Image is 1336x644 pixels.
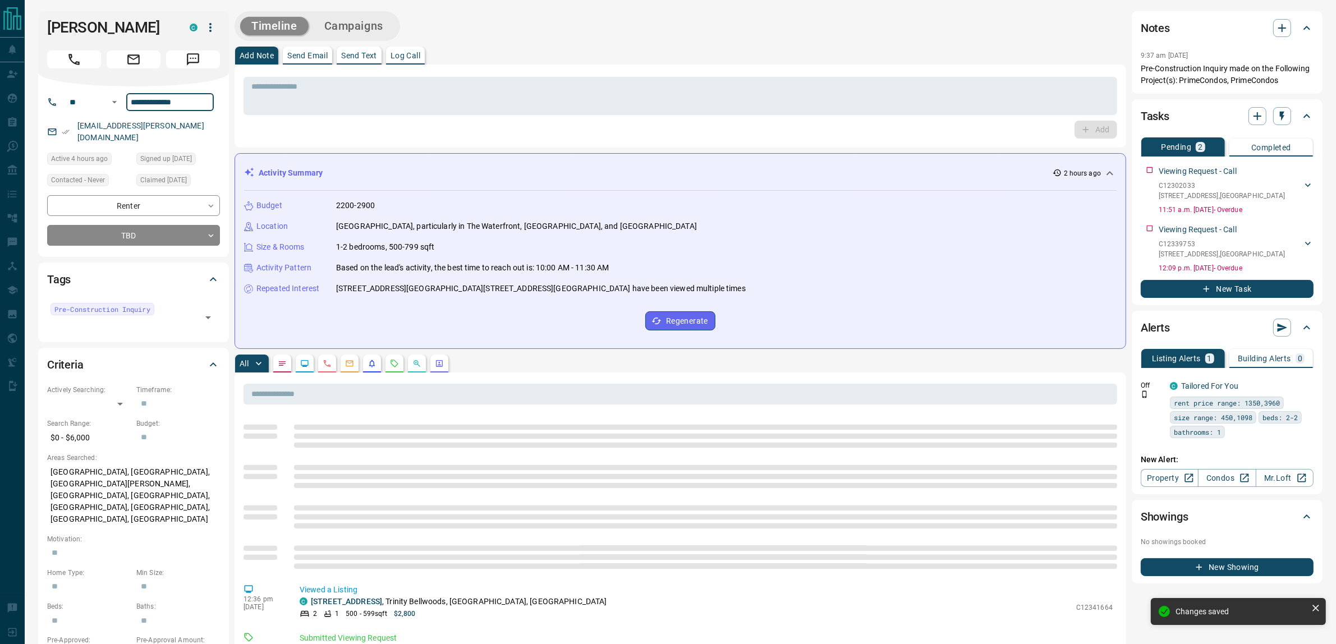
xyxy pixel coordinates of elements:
h1: [PERSON_NAME] [47,19,173,36]
p: Completed [1251,144,1291,151]
p: [STREET_ADDRESS] , [GEOGRAPHIC_DATA] [1159,191,1286,201]
p: 2 [1198,143,1202,151]
p: 1 [1208,355,1212,362]
p: [DATE] [244,603,283,611]
button: Campaigns [313,17,394,35]
div: condos.ca [190,24,198,31]
p: Timeframe: [136,385,220,395]
div: condos.ca [1170,382,1178,390]
h2: Alerts [1141,319,1170,337]
p: 2 [313,609,317,619]
span: bathrooms: 1 [1174,426,1221,438]
p: Based on the lead's activity, the best time to reach out is: 10:00 AM - 11:30 AM [336,262,609,274]
p: Viewing Request - Call [1159,224,1237,236]
a: Mr.Loft [1256,469,1314,487]
p: All [240,360,249,367]
button: Regenerate [645,311,715,330]
span: Email [107,50,160,68]
p: [STREET_ADDRESS] , [GEOGRAPHIC_DATA] [1159,249,1286,259]
p: Add Note [240,52,274,59]
span: Signed up [DATE] [140,153,192,164]
p: Budget [256,200,282,211]
button: New Task [1141,280,1314,298]
div: condos.ca [300,597,307,605]
p: Viewed a Listing [300,584,1113,596]
p: Off [1141,380,1163,390]
div: C12339753[STREET_ADDRESS],[GEOGRAPHIC_DATA] [1159,237,1314,261]
p: Motivation: [47,534,220,544]
p: Pre-Construction Inquiry made on the Following Project(s): PrimeCondos, PrimeCondos [1141,63,1314,86]
div: Renter [47,195,220,216]
p: [GEOGRAPHIC_DATA], particularly in The Waterfront, [GEOGRAPHIC_DATA], and [GEOGRAPHIC_DATA] [336,220,697,232]
p: Size & Rooms [256,241,305,253]
button: Timeline [240,17,309,35]
span: Active 4 hours ago [51,153,108,164]
a: [STREET_ADDRESS] [311,597,382,606]
span: beds: 2-2 [1262,412,1298,423]
p: Search Range: [47,418,131,429]
div: Notes [1141,15,1314,42]
p: 0 [1298,355,1302,362]
div: Thu Jul 25 2019 [136,174,220,190]
span: Contacted - Never [51,174,105,186]
button: New Showing [1141,558,1314,576]
span: size range: 450,1098 [1174,412,1252,423]
p: Home Type: [47,568,131,578]
div: Thu Jul 25 2019 [136,153,220,168]
p: Pending [1161,143,1191,151]
p: C12339753 [1159,239,1286,249]
p: 12:09 p.m. [DATE] - Overdue [1159,263,1314,273]
div: Showings [1141,503,1314,530]
svg: Lead Browsing Activity [300,359,309,368]
p: Building Alerts [1238,355,1291,362]
p: 2200-2900 [336,200,375,211]
p: 500 - 599 sqft [346,609,387,619]
div: Activity Summary2 hours ago [244,163,1117,183]
h2: Criteria [47,356,84,374]
p: Submitted Viewing Request [300,632,1113,644]
p: 12:36 pm [244,595,283,603]
button: Open [108,95,121,109]
p: Location [256,220,288,232]
svg: Opportunities [412,359,421,368]
p: Areas Searched: [47,453,220,463]
span: Pre-Construction Inquiry [54,303,150,315]
svg: Notes [278,359,287,368]
p: C12341664 [1076,602,1113,613]
span: rent price range: 1350,3960 [1174,397,1280,408]
p: Listing Alerts [1152,355,1201,362]
div: Changes saved [1176,607,1307,616]
h2: Notes [1141,19,1170,37]
p: $0 - $6,000 [47,429,131,447]
div: Mon Aug 18 2025 [47,153,131,168]
p: Send Text [341,52,377,59]
p: 2 hours ago [1064,168,1101,178]
span: Call [47,50,101,68]
p: Activity Summary [259,167,323,179]
p: [GEOGRAPHIC_DATA], [GEOGRAPHIC_DATA], [GEOGRAPHIC_DATA][PERSON_NAME], [GEOGRAPHIC_DATA], [GEOGRAP... [47,463,220,528]
p: 1 [335,609,339,619]
a: Property [1141,469,1199,487]
a: Tailored For You [1181,381,1238,390]
div: C12302033[STREET_ADDRESS],[GEOGRAPHIC_DATA] [1159,178,1314,203]
p: [STREET_ADDRESS][GEOGRAPHIC_DATA][STREET_ADDRESS][GEOGRAPHIC_DATA] have been viewed multiple times [336,283,746,295]
svg: Requests [390,359,399,368]
p: Min Size: [136,568,220,578]
svg: Listing Alerts [368,359,377,368]
p: , Trinity Bellwoods, [GEOGRAPHIC_DATA], [GEOGRAPHIC_DATA] [311,596,607,608]
p: 11:51 a.m. [DATE] - Overdue [1159,205,1314,215]
a: Condos [1198,469,1256,487]
svg: Emails [345,359,354,368]
span: Claimed [DATE] [140,174,187,186]
div: Tasks [1141,103,1314,130]
div: Criteria [47,351,220,378]
p: Send Email [287,52,328,59]
button: Open [200,310,216,325]
p: Repeated Interest [256,283,319,295]
div: TBD [47,225,220,246]
p: Viewing Request - Call [1159,165,1237,177]
p: No showings booked [1141,537,1314,547]
p: Beds: [47,601,131,611]
p: C12302033 [1159,181,1286,191]
p: Log Call [391,52,420,59]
